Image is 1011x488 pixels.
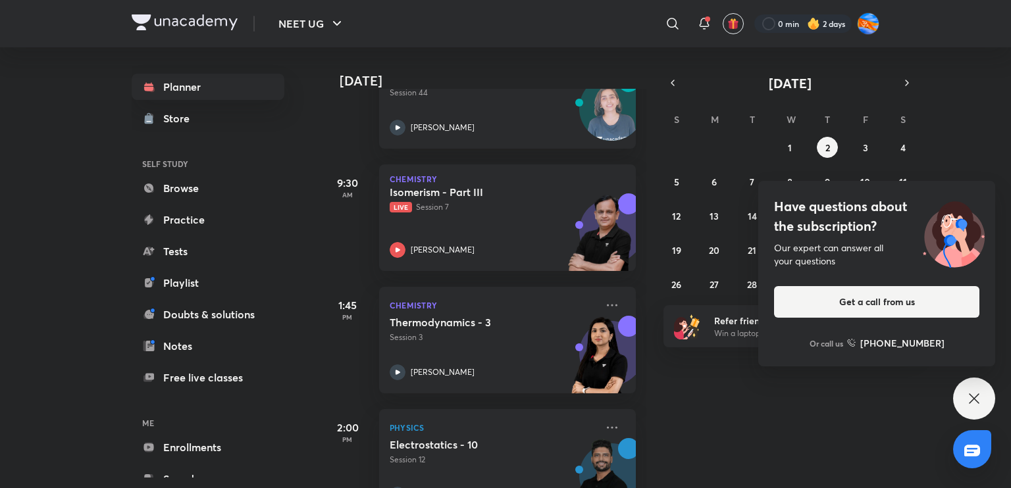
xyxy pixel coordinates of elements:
button: avatar [723,13,744,34]
button: October 11, 2025 [893,171,914,192]
a: Notes [132,333,284,359]
p: Win a laptop, vouchers & more [714,328,876,339]
abbr: October 28, 2025 [747,278,757,291]
abbr: October 14, 2025 [748,210,757,222]
button: [DATE] [682,74,898,92]
img: unacademy [563,316,636,406]
abbr: October 8, 2025 [787,176,792,188]
a: Practice [132,207,284,233]
a: Doubts & solutions [132,301,284,328]
img: avatar [727,18,739,30]
h5: Isomerism - Part III [390,185,554,199]
p: [PERSON_NAME] [411,366,475,378]
button: October 12, 2025 [666,205,687,226]
p: PM [321,313,374,321]
abbr: Wednesday [787,113,796,126]
img: streak [807,17,820,30]
button: October 8, 2025 [779,171,800,192]
a: Store [132,105,284,132]
button: October 9, 2025 [817,171,838,192]
button: Get a call from us [774,286,979,318]
a: Planner [132,74,284,100]
a: Free live classes [132,364,284,391]
p: Session 7 [390,201,596,213]
a: Enrollments [132,434,284,460]
button: October 27, 2025 [704,274,725,295]
h4: [DATE] [340,73,649,89]
p: Chemistry [390,297,596,313]
p: Or call us [810,337,843,349]
img: ttu_illustration_new.svg [912,197,995,268]
p: Physics [390,420,596,435]
abbr: October 5, 2025 [674,176,679,188]
div: Store [163,110,197,126]
abbr: October 13, 2025 [710,210,719,222]
h5: 2:00 [321,420,374,435]
img: Avatar [580,84,643,147]
p: [PERSON_NAME] [411,244,475,256]
abbr: October 9, 2025 [825,176,830,188]
img: unacademy [563,193,636,284]
p: Session 44 [390,87,596,99]
abbr: October 3, 2025 [863,141,868,154]
a: Tests [132,238,284,264]
button: October 4, 2025 [893,137,914,158]
button: October 5, 2025 [666,171,687,192]
button: October 13, 2025 [704,205,725,226]
p: Session 12 [390,454,596,466]
p: Session 3 [390,331,596,343]
h5: 9:30 [321,175,374,191]
h6: SELF STUDY [132,153,284,175]
h5: 1:45 [321,297,374,313]
button: October 19, 2025 [666,239,687,260]
a: [PHONE_NUMBER] [847,336,945,350]
button: October 10, 2025 [855,171,876,192]
h5: Electrostatics - 10 [390,438,554,451]
p: PM [321,435,374,443]
button: October 3, 2025 [855,137,876,158]
abbr: October 10, 2025 [860,176,870,188]
abbr: October 2, 2025 [825,141,830,154]
abbr: October 27, 2025 [710,278,719,291]
abbr: October 12, 2025 [672,210,681,222]
abbr: Monday [711,113,719,126]
button: October 20, 2025 [704,239,725,260]
abbr: Tuesday [750,113,755,126]
button: October 2, 2025 [817,137,838,158]
span: Live [390,202,412,212]
button: October 6, 2025 [704,171,725,192]
a: Browse [132,175,284,201]
a: Company Logo [132,14,238,34]
abbr: October 6, 2025 [712,176,717,188]
img: Adithya MA [857,12,879,35]
h4: Have questions about the subscription? [774,197,979,236]
img: Company Logo [132,14,238,30]
button: October 28, 2025 [742,274,763,295]
abbr: October 11, 2025 [899,176,907,188]
abbr: Saturday [900,113,906,126]
img: referral [674,313,700,339]
div: Our expert can answer all your questions [774,241,979,268]
h6: ME [132,412,284,434]
p: AM [321,191,374,199]
abbr: October 26, 2025 [671,278,681,291]
span: [DATE] [769,74,812,92]
h6: [PHONE_NUMBER] [860,336,945,350]
abbr: Friday [863,113,868,126]
abbr: October 20, 2025 [709,244,719,256]
p: Chemistry [390,175,625,183]
a: Playlist [132,270,284,296]
abbr: October 7, 2025 [750,176,754,188]
h6: Refer friends [714,314,876,328]
p: [PERSON_NAME] [411,122,475,134]
h5: Thermodynamics - 3 [390,316,554,329]
button: October 14, 2025 [742,205,763,226]
abbr: October 19, 2025 [672,244,681,256]
button: October 7, 2025 [742,171,763,192]
button: October 26, 2025 [666,274,687,295]
abbr: Thursday [825,113,830,126]
abbr: October 21, 2025 [748,244,756,256]
button: October 1, 2025 [779,137,800,158]
abbr: Sunday [674,113,679,126]
button: NEET UG [271,11,353,37]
